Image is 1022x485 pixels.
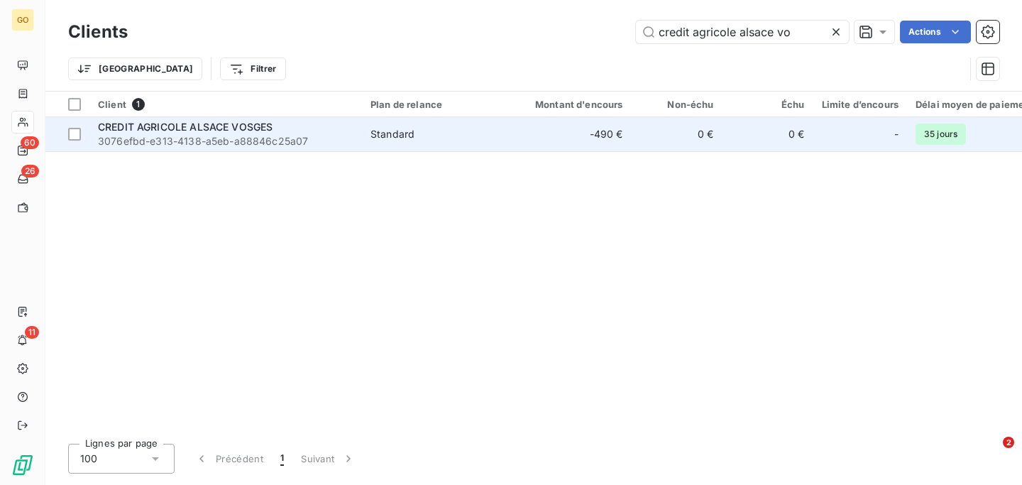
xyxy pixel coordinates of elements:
button: Suivant [292,444,364,474]
td: 0 € [632,117,722,151]
button: [GEOGRAPHIC_DATA] [68,58,202,80]
div: Limite d’encours [822,99,899,110]
td: -490 € [510,117,632,151]
span: 60 [21,136,39,149]
div: Échu [731,99,805,110]
div: Montant d'encours [518,99,623,110]
div: GO [11,9,34,31]
img: Logo LeanPay [11,454,34,476]
h3: Clients [68,19,128,45]
button: Précédent [186,444,272,474]
div: Standard [370,127,414,141]
td: 0 € [722,117,813,151]
span: 1 [132,98,145,111]
span: 26 [21,165,39,178]
span: 11 [25,326,39,339]
span: - [894,127,899,141]
span: 1 [280,452,284,466]
iframe: Intercom live chat [974,437,1008,471]
span: Client [98,99,126,110]
span: 3076efbd-e313-4138-a5eb-a88846c25a07 [98,134,353,148]
input: Rechercher [636,21,849,43]
span: 2 [1003,437,1014,448]
div: Plan de relance [370,99,501,110]
button: Filtrer [220,58,285,80]
div: Non-échu [640,99,714,110]
span: CREDIT AGRICOLE ALSACE VOSGES [98,121,273,133]
button: Actions [900,21,971,43]
span: 35 jours [916,124,966,145]
button: 1 [272,444,292,474]
span: 100 [80,452,97,466]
